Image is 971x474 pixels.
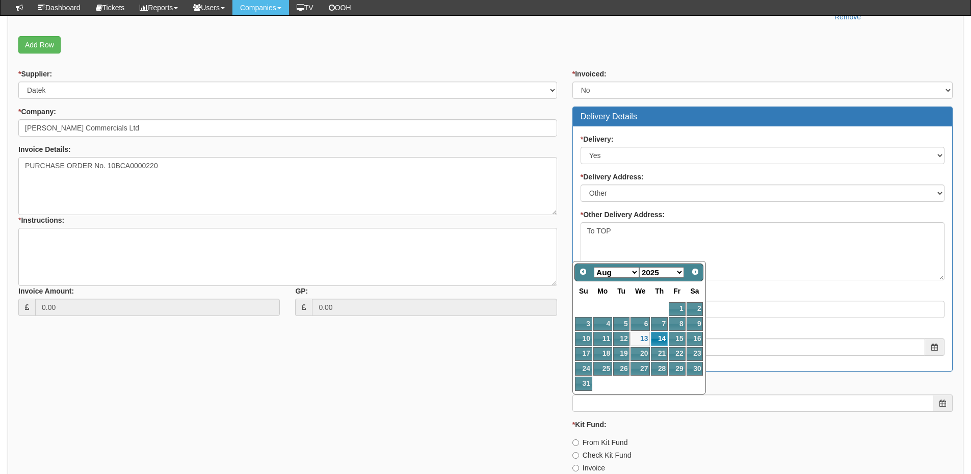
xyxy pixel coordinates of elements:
[613,347,629,361] a: 19
[572,452,579,459] input: Check Kit Fund
[575,332,592,346] a: 10
[572,439,579,446] input: From Kit Fund
[579,287,588,295] span: Sunday
[581,112,944,121] h3: Delivery Details
[593,332,612,346] a: 11
[593,362,612,376] a: 25
[691,287,699,295] span: Saturday
[687,332,703,346] a: 16
[575,362,592,376] a: 24
[18,215,64,225] label: Instructions:
[295,286,308,296] label: GP:
[669,302,685,316] a: 1
[572,450,632,460] label: Check Kit Fund
[669,347,685,361] a: 22
[631,317,650,331] a: 6
[687,302,703,316] a: 2
[651,317,668,331] a: 7
[669,317,685,331] a: 8
[581,172,644,182] label: Delivery Address:
[572,463,605,473] label: Invoice
[631,347,650,361] a: 20
[576,265,590,279] a: Prev
[635,287,646,295] span: Wednesday
[673,287,680,295] span: Friday
[631,332,650,346] a: 13
[834,13,861,21] a: Remove
[669,362,685,376] a: 29
[597,287,608,295] span: Monday
[613,332,629,346] a: 12
[581,134,614,144] label: Delivery:
[687,347,703,361] a: 23
[18,69,52,79] label: Supplier:
[575,347,592,361] a: 17
[572,465,579,471] input: Invoice
[18,286,74,296] label: Invoice Amount:
[651,362,668,376] a: 28
[617,287,625,295] span: Tuesday
[581,209,665,220] label: Other Delivery Address:
[572,419,607,430] label: Kit Fund:
[651,347,668,361] a: 21
[669,332,685,346] a: 15
[691,268,699,276] span: Next
[575,317,592,331] a: 3
[579,268,587,276] span: Prev
[18,144,71,154] label: Invoice Details:
[655,287,664,295] span: Thursday
[688,265,702,279] a: Next
[687,317,703,331] a: 9
[593,347,612,361] a: 18
[575,377,592,390] a: 31
[613,317,629,331] a: 5
[18,107,56,117] label: Company:
[651,332,668,346] a: 14
[18,36,61,54] a: Add Row
[687,362,703,376] a: 30
[572,69,607,79] label: Invoiced:
[572,437,628,447] label: From Kit Fund
[593,317,612,331] a: 4
[613,362,629,376] a: 26
[631,362,650,376] a: 27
